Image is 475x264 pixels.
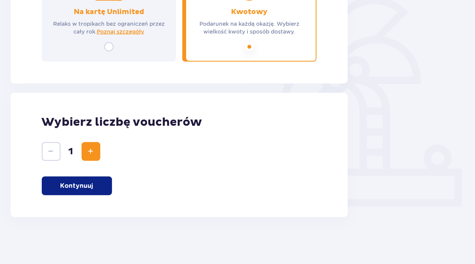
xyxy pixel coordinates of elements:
button: Zwiększ [82,142,100,161]
p: Na kartę Unlimited [74,7,144,17]
p: Kontynuuj [60,182,93,190]
a: Poznaj szczegóły [97,28,144,36]
span: 1 [62,146,80,157]
p: Relaks w tropikach bez ograniczeń przez cały rok. [49,20,169,36]
p: Wybierz liczbę voucherów [42,115,317,130]
p: Podarunek na każdą okazję. Wybierz wielkość kwoty i sposób dostawy. [189,20,310,36]
button: Kontynuuj [42,177,112,195]
button: Zmniejsz [42,142,60,161]
p: Kwotowy [231,7,267,17]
